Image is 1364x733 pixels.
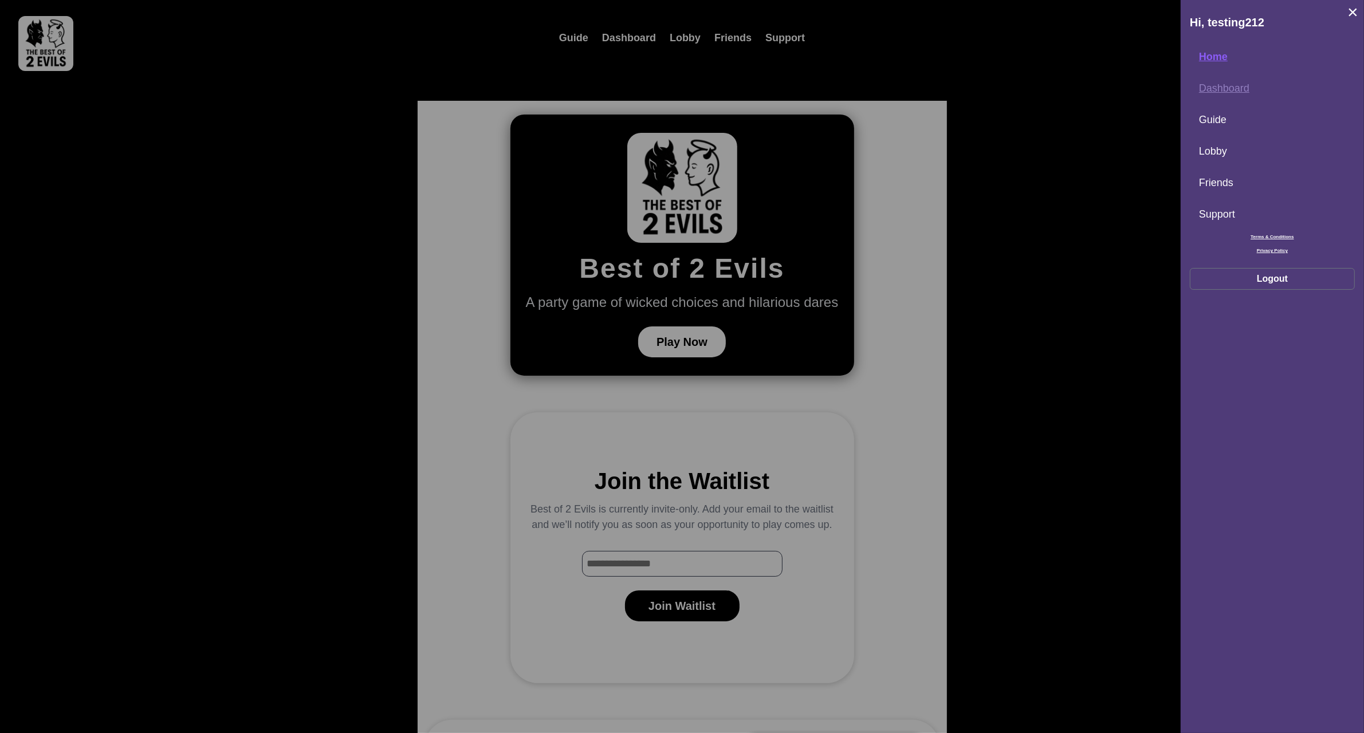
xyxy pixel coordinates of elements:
[1190,171,1355,195] a: Friends
[1190,16,1264,29] span: Hi, testing212
[1251,234,1294,241] a: Terms & Conditions
[1190,202,1355,227] a: Support
[1190,76,1355,101] a: Dashboard
[1257,247,1288,254] a: Privacy Policy
[1190,108,1355,132] a: Guide
[1190,139,1355,164] a: Lobby
[1190,45,1355,69] a: Home
[1190,268,1355,290] button: Logout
